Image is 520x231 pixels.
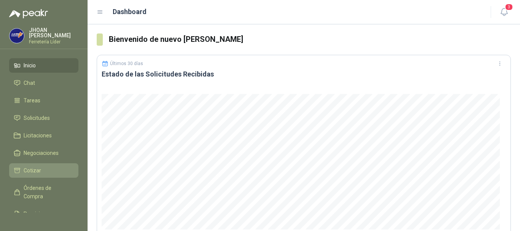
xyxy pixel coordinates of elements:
[24,79,35,87] span: Chat
[9,93,78,108] a: Tareas
[9,9,48,18] img: Logo peakr
[9,128,78,143] a: Licitaciones
[9,58,78,73] a: Inicio
[9,146,78,160] a: Negociaciones
[9,163,78,178] a: Cotizar
[24,184,71,201] span: Órdenes de Compra
[24,61,36,70] span: Inicio
[9,207,78,221] a: Remisiones
[9,76,78,90] a: Chat
[110,61,143,66] p: Últimos 30 días
[505,3,513,11] span: 3
[24,131,52,140] span: Licitaciones
[29,27,78,38] p: JHOAN [PERSON_NAME]
[109,33,511,45] h3: Bienvenido de nuevo [PERSON_NAME]
[9,111,78,125] a: Solicitudes
[29,40,78,44] p: Ferretería Líder
[24,210,52,218] span: Remisiones
[24,114,50,122] span: Solicitudes
[9,181,78,204] a: Órdenes de Compra
[497,5,511,19] button: 3
[10,29,24,43] img: Company Logo
[24,149,59,157] span: Negociaciones
[24,96,40,105] span: Tareas
[113,6,147,17] h1: Dashboard
[24,166,41,175] span: Cotizar
[102,70,506,79] h3: Estado de las Solicitudes Recibidas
